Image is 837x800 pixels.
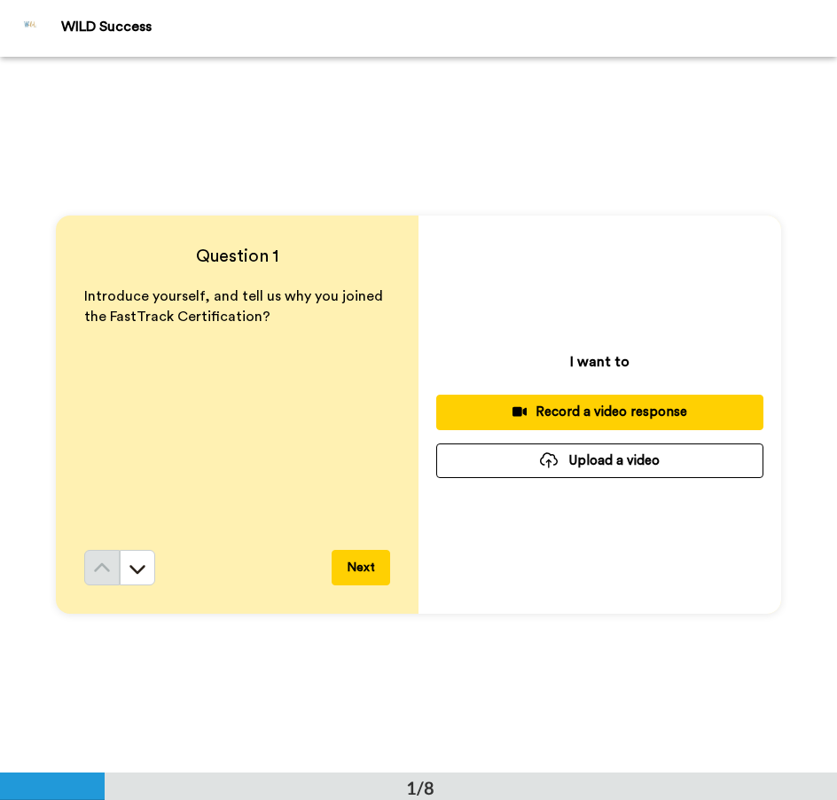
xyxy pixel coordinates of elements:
[436,395,763,429] button: Record a video response
[61,19,836,35] div: WILD Success
[378,775,463,800] div: 1/8
[570,351,630,373] p: I want to
[84,289,387,324] span: Introduce yourself, and tell us why you joined the FastTrack Certification?
[436,443,763,478] button: Upload a video
[450,403,749,421] div: Record a video response
[10,7,52,50] img: Profile Image
[332,550,390,585] button: Next
[84,244,390,269] h4: Question 1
